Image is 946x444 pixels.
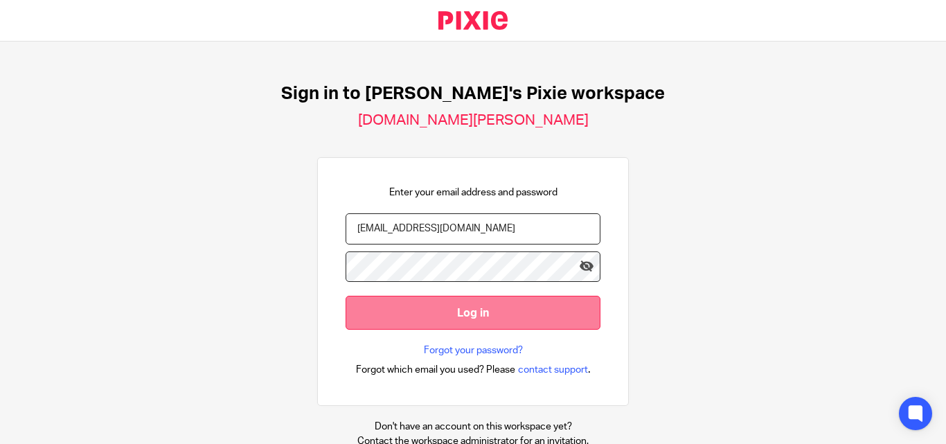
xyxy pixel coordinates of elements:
div: . [356,362,591,378]
a: Forgot your password? [424,344,523,357]
span: contact support [518,363,588,377]
h1: Sign in to [PERSON_NAME]'s Pixie workspace [281,83,665,105]
input: Log in [346,296,600,330]
p: Don't have an account on this workspace yet? [357,420,589,434]
h2: [DOMAIN_NAME][PERSON_NAME] [358,112,589,130]
p: Enter your email address and password [389,186,557,199]
span: Forgot which email you used? Please [356,363,515,377]
input: name@example.com [346,213,600,245]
